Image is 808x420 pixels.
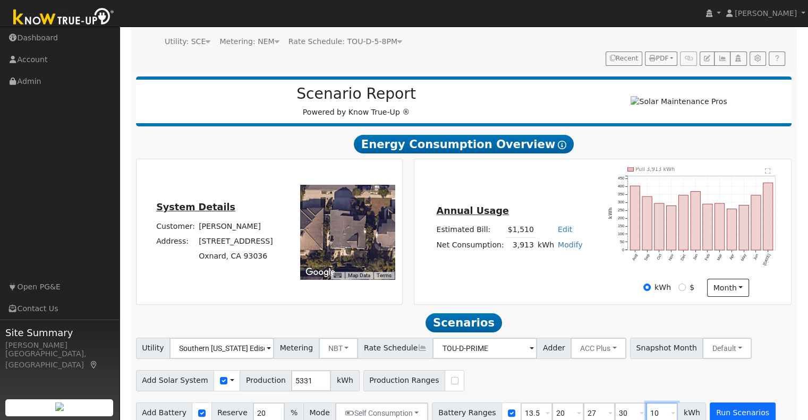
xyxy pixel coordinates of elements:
div: Powered by Know True-Up ® [141,85,572,118]
span: Snapshot Month [630,338,703,359]
u: System Details [156,202,235,212]
span: Scenarios [426,313,501,332]
button: Recent [606,52,643,66]
input: Select a Utility [169,338,274,359]
text: Apr [729,253,736,261]
input: Select a Rate Schedule [432,338,537,359]
text: 350 [618,192,624,196]
rect: onclick="" [764,183,773,250]
rect: onclick="" [703,204,713,250]
td: Address: [155,234,197,248]
button: Keyboard shortcuts [334,272,341,279]
text: Nov [668,253,675,261]
button: Settings [750,52,766,66]
rect: onclick="" [727,209,737,250]
u: Annual Usage [436,205,508,216]
text: 150 [618,224,624,228]
input: $ [678,284,686,291]
span: [PERSON_NAME] [735,9,797,18]
input: kWh [643,284,651,291]
span: Production Ranges [363,370,445,391]
button: Login As [730,52,746,66]
span: Site Summary [5,325,114,340]
td: Estimated Bill: [435,222,506,238]
div: [PERSON_NAME] [5,340,114,351]
text: Jun [753,253,760,261]
button: month [707,279,749,297]
text: May [741,253,748,262]
button: Edit User [700,52,715,66]
span: Rate Schedule [358,338,433,359]
text: 450 [618,176,624,181]
span: Production [240,370,292,391]
text: 200 [618,216,624,220]
td: kWh [535,237,556,253]
td: Customer: [155,219,197,234]
i: Show Help [558,141,566,149]
span: kWh [330,370,359,391]
a: Edit [558,225,572,234]
div: [GEOGRAPHIC_DATA], [GEOGRAPHIC_DATA] [5,348,114,371]
td: 3,913 [506,237,535,253]
rect: onclick="" [679,195,688,250]
text:  [766,168,771,174]
text: 50 [620,239,624,244]
rect: onclick="" [739,205,749,250]
img: Google [303,265,338,279]
td: $1,510 [506,222,535,238]
text: Aug [631,253,639,262]
button: PDF [645,52,677,66]
button: Default [702,338,752,359]
text: Oct [656,253,663,261]
text: 100 [618,232,624,236]
span: Metering [274,338,319,359]
img: Solar Maintenance Pros [631,96,727,107]
text: 400 [618,184,624,188]
button: ACC Plus [571,338,626,359]
text: Pull 3,913 kWh [636,166,675,172]
text: 300 [618,200,624,204]
text: 250 [618,208,624,212]
span: Adder [537,338,571,359]
td: [PERSON_NAME] [197,219,275,234]
rect: onclick="" [715,203,725,250]
label: kWh [654,282,671,293]
rect: onclick="" [691,191,701,250]
text: [DATE] [762,253,772,267]
text: Dec [680,253,687,261]
text: Sep [643,253,651,262]
text: 0 [622,247,624,252]
rect: onclick="" [667,205,676,250]
label: $ [690,282,694,293]
text: kWh [608,207,614,219]
text: Jan [692,253,699,261]
a: Modify [558,241,583,249]
span: Add Solar System [136,370,215,391]
span: Energy Consumption Overview [354,135,574,154]
a: Terms [377,272,392,278]
div: Metering: NEM [219,36,279,47]
td: Net Consumption: [435,237,506,253]
button: Map Data [348,272,370,279]
rect: onclick="" [654,203,664,250]
td: [STREET_ADDRESS] [197,234,275,248]
text: Feb [704,253,711,261]
img: Know True-Up [8,6,120,30]
a: Help Link [769,52,785,66]
span: Utility [136,338,171,359]
div: Utility: SCE [165,36,210,47]
span: PDF [649,55,668,62]
h2: Scenario Report [147,85,566,103]
button: NBT [319,338,359,359]
text: Mar [716,253,724,261]
a: Map [89,361,99,369]
span: Alias: None [288,37,402,46]
a: Open this area in Google Maps (opens a new window) [303,265,338,279]
img: retrieve [55,402,64,411]
rect: onclick="" [630,186,640,250]
rect: onclick="" [752,195,761,250]
rect: onclick="" [642,196,652,250]
td: Oxnard, CA 93036 [197,248,275,263]
button: Multi-Series Graph [714,52,730,66]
